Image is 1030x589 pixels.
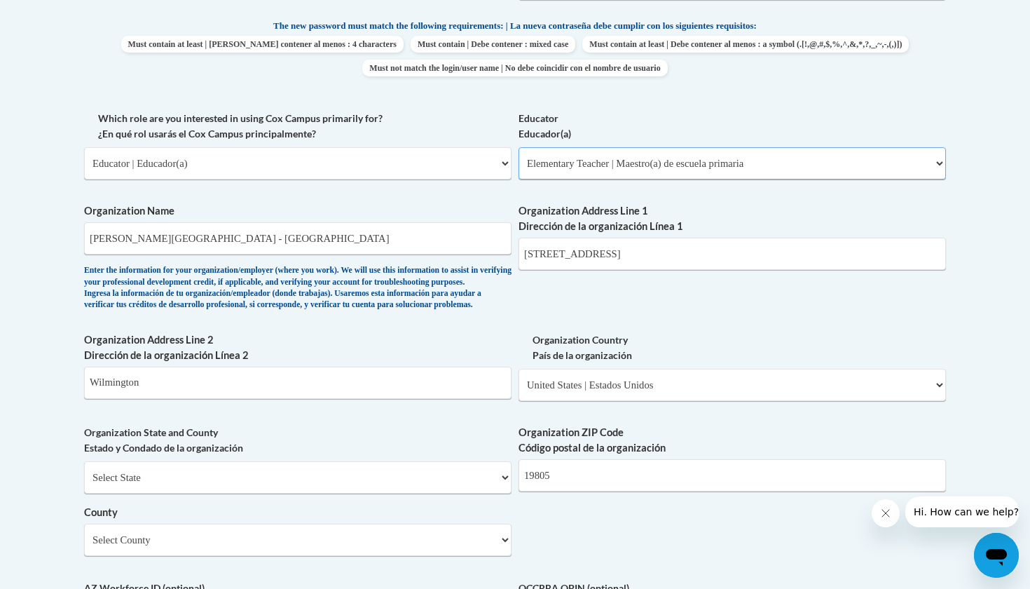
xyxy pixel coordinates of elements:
[519,425,946,456] label: Organization ZIP Code Código postal de la organización
[84,265,511,311] div: Enter the information for your organization/employer (where you work). We will use this informati...
[84,367,511,399] input: Metadata input
[273,20,757,32] span: The new password must match the following requirements: | La nueva contraseña debe cumplir con lo...
[905,496,1019,527] iframe: Message from company
[84,222,511,255] input: Metadata input
[84,332,511,363] label: Organization Address Line 2 Dirección de la organización Línea 2
[974,533,1019,578] iframe: Button to launch messaging window
[84,111,511,142] label: Which role are you interested in using Cox Campus primarily for? ¿En qué rol usarás el Cox Campus...
[872,499,900,527] iframe: Close message
[84,425,511,456] label: Organization State and County Estado y Condado de la organización
[362,60,667,76] span: Must not match the login/user name | No debe coincidir con el nombre de usuario
[519,111,946,142] label: Educator Educador(a)
[84,505,511,520] label: County
[519,332,946,363] label: Organization Country País de la organización
[519,459,946,492] input: Metadata input
[411,36,575,53] span: Must contain | Debe contener : mixed case
[84,203,511,219] label: Organization Name
[519,203,946,234] label: Organization Address Line 1 Dirección de la organización Línea 1
[121,36,404,53] span: Must contain at least | [PERSON_NAME] contener al menos : 4 characters
[519,238,946,270] input: Metadata input
[582,36,909,53] span: Must contain at least | Debe contener al menos : a symbol (.[!,@,#,$,%,^,&,*,?,_,~,-,(,)])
